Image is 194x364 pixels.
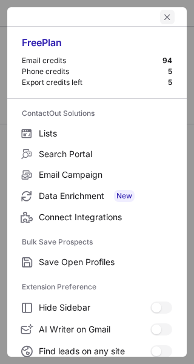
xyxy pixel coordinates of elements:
[22,78,168,87] div: Export credits left
[22,67,168,76] div: Phone credits
[22,36,172,56] div: Free Plan
[19,11,32,23] button: right-button
[39,257,172,268] span: Save Open Profiles
[39,128,172,139] span: Lists
[160,10,175,24] button: left-button
[7,340,187,362] label: Find leads on any site
[22,277,172,297] label: Extension Preference
[7,318,187,340] label: AI Writer on Gmail
[7,123,187,144] label: Lists
[39,149,172,160] span: Search Portal
[7,252,187,272] label: Save Open Profiles
[22,104,172,123] label: ContactOut Solutions
[39,302,150,313] span: Hide Sidebar
[39,169,172,180] span: Email Campaign
[168,78,172,87] div: 5
[22,232,172,252] label: Bulk Save Prospects
[7,144,187,164] label: Search Portal
[39,212,172,223] span: Connect Integrations
[22,56,162,66] div: Email credits
[114,190,135,202] span: New
[7,164,187,185] label: Email Campaign
[7,207,187,227] label: Connect Integrations
[162,56,172,66] div: 94
[168,67,172,76] div: 5
[39,190,172,202] span: Data Enrichment
[39,346,150,357] span: Find leads on any site
[7,297,187,318] label: Hide Sidebar
[7,185,187,207] label: Data Enrichment New
[39,324,150,335] span: AI Writer on Gmail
